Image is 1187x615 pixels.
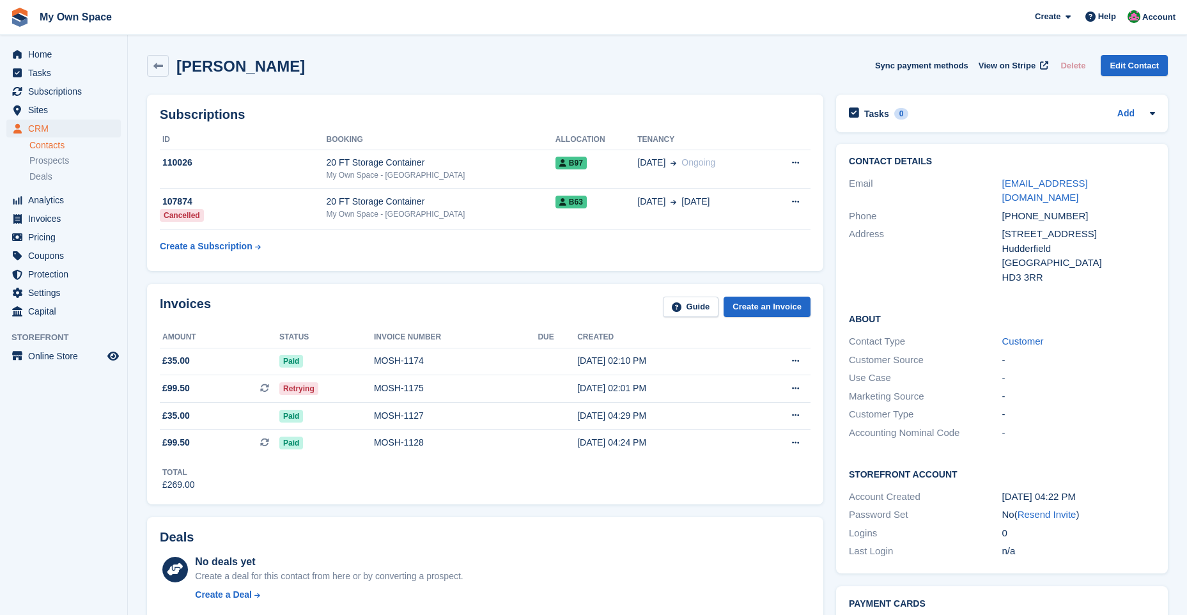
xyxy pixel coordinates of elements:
[28,247,105,265] span: Coupons
[160,195,326,208] div: 107874
[849,389,1002,404] div: Marketing Source
[176,58,305,75] h2: [PERSON_NAME]
[849,407,1002,422] div: Customer Type
[1002,490,1155,504] div: [DATE] 04:22 PM
[849,526,1002,541] div: Logins
[1002,336,1044,346] a: Customer
[577,327,745,348] th: Created
[160,327,279,348] th: Amount
[35,6,117,27] a: My Own Space
[279,355,303,368] span: Paid
[6,64,121,82] a: menu
[875,55,968,76] button: Sync payment methods
[864,108,889,120] h2: Tasks
[28,191,105,209] span: Analytics
[160,156,326,169] div: 110026
[29,171,52,183] span: Deals
[326,156,555,169] div: 20 FT Storage Container
[6,101,121,119] a: menu
[577,409,745,423] div: [DATE] 04:29 PM
[1002,544,1155,559] div: n/a
[1002,178,1088,203] a: [EMAIL_ADDRESS][DOMAIN_NAME]
[6,302,121,320] a: menu
[28,64,105,82] span: Tasks
[849,599,1155,609] h2: Payment cards
[160,530,194,545] h2: Deals
[1101,55,1168,76] a: Edit Contact
[1002,526,1155,541] div: 0
[29,139,121,152] a: Contacts
[279,410,303,423] span: Paid
[374,354,538,368] div: MOSH-1174
[28,347,105,365] span: Online Store
[1014,509,1080,520] span: ( )
[849,209,1002,224] div: Phone
[29,154,121,167] a: Prospects
[374,327,538,348] th: Invoice number
[12,331,127,344] span: Storefront
[6,45,121,63] a: menu
[849,490,1002,504] div: Account Created
[681,157,715,167] span: Ongoing
[162,409,190,423] span: £35.00
[724,297,811,318] a: Create an Invoice
[28,120,105,137] span: CRM
[577,436,745,449] div: [DATE] 04:24 PM
[28,210,105,228] span: Invoices
[1002,353,1155,368] div: -
[577,382,745,395] div: [DATE] 02:01 PM
[637,195,665,208] span: [DATE]
[162,382,190,395] span: £99.50
[849,467,1155,480] h2: Storefront Account
[1002,227,1155,242] div: [STREET_ADDRESS]
[681,195,710,208] span: [DATE]
[160,297,211,318] h2: Invoices
[195,554,463,570] div: No deals yet
[162,467,195,478] div: Total
[195,588,252,602] div: Create a Deal
[160,209,204,222] div: Cancelled
[162,478,195,492] div: £269.00
[6,120,121,137] a: menu
[6,191,121,209] a: menu
[28,45,105,63] span: Home
[849,334,1002,349] div: Contact Type
[1055,55,1090,76] button: Delete
[160,240,252,253] div: Create a Subscription
[279,382,318,395] span: Retrying
[849,227,1002,284] div: Address
[1002,209,1155,224] div: [PHONE_NUMBER]
[974,55,1051,76] a: View on Stripe
[1002,389,1155,404] div: -
[849,353,1002,368] div: Customer Source
[894,108,909,120] div: 0
[979,59,1036,72] span: View on Stripe
[279,327,374,348] th: Status
[195,588,463,602] a: Create a Deal
[326,208,555,220] div: My Own Space - [GEOGRAPHIC_DATA]
[555,157,587,169] span: B97
[1018,509,1076,520] a: Resend Invite
[6,247,121,265] a: menu
[6,210,121,228] a: menu
[849,508,1002,522] div: Password Set
[1002,242,1155,256] div: Hudderfield
[10,8,29,27] img: stora-icon-8386f47178a22dfd0bd8f6a31ec36ba5ce8667c1dd55bd0f319d3a0aa187defe.svg
[374,409,538,423] div: MOSH-1127
[1002,256,1155,270] div: [GEOGRAPHIC_DATA]
[6,265,121,283] a: menu
[577,354,745,368] div: [DATE] 02:10 PM
[6,347,121,365] a: menu
[1002,270,1155,285] div: HD3 3RR
[538,327,577,348] th: Due
[326,169,555,181] div: My Own Space - [GEOGRAPHIC_DATA]
[849,312,1155,325] h2: About
[160,235,261,258] a: Create a Subscription
[663,297,719,318] a: Guide
[374,436,538,449] div: MOSH-1128
[849,371,1002,385] div: Use Case
[1002,371,1155,385] div: -
[28,265,105,283] span: Protection
[637,130,766,150] th: Tenancy
[195,570,463,583] div: Create a deal for this contact from here or by converting a prospect.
